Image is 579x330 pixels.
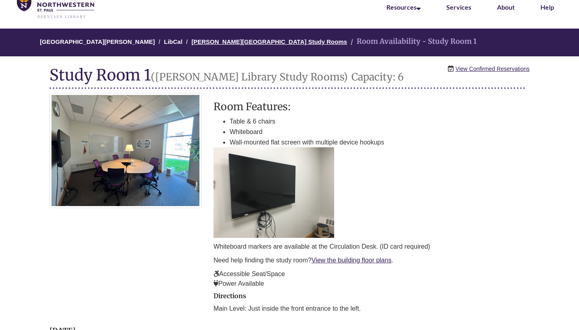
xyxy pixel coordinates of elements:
[349,36,476,47] li: Room Availability - Study Room 1
[230,116,530,127] li: Table & 6 chairs
[164,38,183,45] a: LibCal
[49,66,526,89] h1: Study Room 1
[40,38,155,45] a: [GEOGRAPHIC_DATA][PERSON_NAME]
[312,257,392,264] a: View the building floor plans
[497,3,515,11] a: About
[351,70,404,83] small: Capacity: 6
[446,3,471,11] a: Services
[214,242,530,252] p: Whiteboard markers are available at the Circulation Desk. (ID card required)
[456,64,530,73] a: View Confirmed Reservations
[49,29,530,56] nav: Breadcrumb
[214,256,530,265] p: Need help finding the study room? .
[214,101,530,289] div: description
[214,293,530,313] div: directions
[214,269,530,289] p: Accessible Seat/Space Power Available
[230,137,530,148] li: Wall-mounted flat screen with multiple device hookups
[214,304,530,313] p: Main Level: Just inside the front entrance to the left.
[214,101,530,112] h3: Room Features:
[151,70,348,83] small: ([PERSON_NAME] Library Study Rooms)
[49,93,201,208] img: Study Room 1
[191,38,347,45] a: [PERSON_NAME][GEOGRAPHIC_DATA] Study Rooms
[214,293,530,300] h2: Directions
[230,127,530,137] li: Whiteboard
[540,3,554,11] a: Help
[386,3,421,11] a: Resources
